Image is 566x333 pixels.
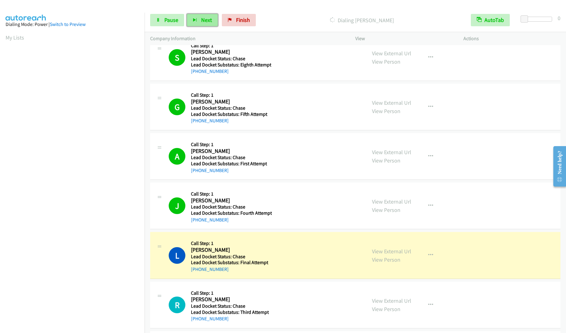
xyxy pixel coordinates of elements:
a: View Person [372,306,400,313]
h5: Call Step: 1 [191,43,271,49]
h5: Call Step: 1 [191,191,272,197]
h5: Lead Docket Status: Chase [191,56,271,62]
a: View Person [372,206,400,213]
p: View [355,35,452,42]
a: View External Url [372,297,411,304]
a: [PHONE_NUMBER] [191,266,229,272]
span: Pause [164,16,178,23]
a: Finish [222,14,256,26]
h2: [PERSON_NAME] [191,48,270,56]
a: Switch to Preview [50,21,86,27]
h5: Lead Docket Substatus: First Attempt [191,161,270,167]
h5: Lead Docket Substatus: Eighth Attempt [191,62,271,68]
a: [PHONE_NUMBER] [191,118,229,124]
a: View External Url [372,99,411,106]
div: The call is yet to be attempted [169,297,185,313]
h2: [PERSON_NAME] [191,197,270,204]
a: [PHONE_NUMBER] [191,316,229,322]
h5: Lead Docket Substatus: Fifth Attempt [191,111,270,117]
h1: G [169,99,185,115]
h2: [PERSON_NAME] [191,296,270,303]
h5: Lead Docket Status: Chase [191,303,270,309]
a: My Lists [6,34,24,41]
h5: Call Step: 1 [191,240,270,247]
a: View Person [372,107,400,115]
a: View External Url [372,50,411,57]
h2: [PERSON_NAME] [191,98,270,105]
div: 0 [558,14,560,22]
a: View Person [372,58,400,65]
button: AutoTab [471,14,510,26]
h5: Lead Docket Status: Chase [191,105,270,111]
a: [PHONE_NUMBER] [191,167,229,173]
h2: [PERSON_NAME] [191,247,270,254]
h5: Lead Docket Substatus: Fourth Attempt [191,210,272,216]
div: Dialing Mode: Power | [6,21,139,28]
h5: Lead Docket Status: Chase [191,154,270,161]
a: [PHONE_NUMBER] [191,217,229,223]
a: View External Url [372,149,411,156]
a: Pause [150,14,184,26]
h1: A [169,148,185,165]
h1: R [169,297,185,313]
p: Dialing [PERSON_NAME] [264,16,460,24]
h5: Call Step: 1 [191,141,270,148]
iframe: Resource Center [548,142,566,191]
h2: [PERSON_NAME] [191,148,270,155]
p: Company Information [150,35,344,42]
h1: S [169,49,185,66]
a: [PHONE_NUMBER] [191,68,229,74]
span: Finish [236,16,250,23]
h5: Lead Docket Status: Chase [191,254,270,260]
span: Next [201,16,212,23]
a: View External Url [372,198,411,205]
a: View Person [372,256,400,263]
h5: Call Step: 1 [191,290,270,296]
p: Actions [463,35,560,42]
h5: Lead Docket Substatus: Third Attempt [191,309,270,315]
h5: Lead Docket Substatus: Final Attempt [191,259,270,266]
a: View Person [372,157,400,164]
a: View External Url [372,248,411,255]
button: Next [187,14,218,26]
div: Delay between calls (in seconds) [524,17,552,22]
h1: L [169,247,185,264]
h5: Call Step: 1 [191,92,270,98]
h1: J [169,197,185,214]
h5: Lead Docket Status: Chase [191,204,272,210]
